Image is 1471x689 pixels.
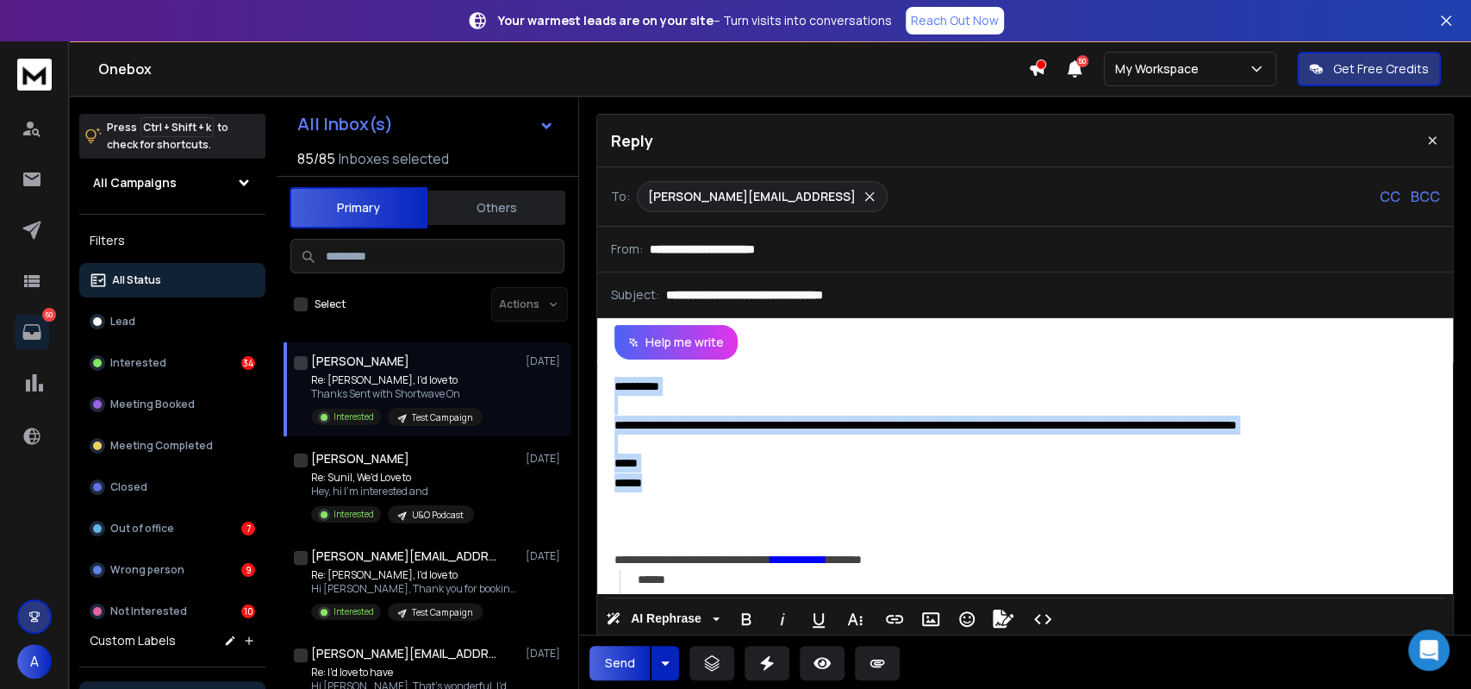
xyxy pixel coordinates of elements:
h1: [PERSON_NAME] [311,353,409,370]
strong: Your warmest leads are on your site [498,12,714,28]
p: Lead [110,315,135,329]
h1: Onebox [98,59,1028,79]
div: 9 [241,563,255,577]
p: Not Interested [110,604,187,618]
span: AI Rephrase [627,611,705,626]
p: Meeting Booked [110,398,195,411]
p: BCC [1410,186,1439,207]
button: Wrong person9 [79,553,265,587]
p: Re: [PERSON_NAME], I'd love to [311,373,483,387]
p: [PERSON_NAME][EMAIL_ADDRESS] [648,188,856,205]
button: Interested34 [79,346,265,380]
p: [DATE] [526,647,564,661]
button: Insert Image (Ctrl+P) [914,602,947,636]
div: 10 [241,604,255,618]
a: 60 [15,315,49,349]
p: Hi [PERSON_NAME], Thank you for booking, [311,582,518,596]
p: Subject: [611,286,659,304]
p: Closed [110,480,147,494]
p: Re: [PERSON_NAME], I'd love to [311,568,518,582]
p: [DATE] [526,354,564,368]
button: Insert Link (Ctrl+K) [878,602,911,636]
p: [DATE] [526,549,564,563]
button: Meeting Completed [79,429,265,463]
h1: [PERSON_NAME] [311,450,409,467]
p: Interested [333,508,374,521]
button: All Campaigns [79,166,265,200]
h3: Custom Labels [90,632,176,649]
p: Interested [333,605,374,618]
p: All Status [112,273,161,287]
p: Test Campaign [412,606,472,619]
p: From: [611,241,643,258]
h1: All Campaigns [93,174,177,191]
button: Italic (Ctrl+I) [766,602,799,636]
button: All Inbox(s) [284,107,568,141]
p: U&O Podcast [412,509,464,522]
p: Re: Sunil, We'd Love to [311,471,474,485]
button: Meeting Booked [79,387,265,422]
img: logo [17,59,52,91]
button: Not Interested10 [79,594,265,629]
h3: Filters [79,229,265,253]
span: Ctrl + Shift + k [140,117,214,137]
button: Get Free Credits [1297,52,1441,86]
p: Meeting Completed [110,439,213,453]
p: Press to check for shortcuts. [107,119,228,153]
label: Select [315,298,346,311]
p: Hey, hi I’m interested and [311,485,474,498]
button: Others [427,189,565,227]
p: 60 [42,308,56,322]
p: Thanks Sent with Shortwave On [311,387,483,401]
p: Interested [333,410,374,423]
p: – Turn visits into conversations [498,12,892,29]
p: Get Free Credits [1333,60,1429,78]
p: To: [611,188,630,205]
p: Out of office [110,522,174,536]
p: Re: I'd love to have [311,666,518,680]
button: Underline (Ctrl+U) [802,602,835,636]
p: Interested [110,356,166,370]
a: Reach Out Now [906,7,1004,34]
h3: Inboxes selected [339,148,449,169]
button: Closed [79,470,265,504]
button: All Status [79,263,265,298]
button: A [17,644,52,679]
button: Send [589,646,650,680]
h1: [PERSON_NAME][EMAIL_ADDRESS][DOMAIN_NAME] [311,645,501,662]
p: My Workspace [1115,60,1206,78]
span: 50 [1076,55,1088,67]
button: Code View [1026,602,1059,636]
button: Help me write [614,325,738,360]
p: CC [1379,186,1399,207]
button: More Text [838,602,871,636]
h1: [PERSON_NAME][EMAIL_ADDRESS][DOMAIN_NAME] [311,548,501,565]
p: Wrong person [110,563,184,577]
h1: All Inbox(s) [297,116,393,133]
button: Primary [290,187,427,229]
button: AI Rephrase [602,602,723,636]
p: [DATE] [526,452,564,466]
button: Out of office7 [79,511,265,546]
button: Signature [987,602,1019,636]
div: Open Intercom Messenger [1408,629,1449,671]
p: Reach Out Now [911,12,999,29]
button: Lead [79,304,265,339]
div: 34 [241,356,255,370]
span: 85 / 85 [297,148,335,169]
div: 7 [241,522,255,536]
button: Bold (Ctrl+B) [730,602,763,636]
p: Reply [611,128,653,153]
button: Emoticons [951,602,983,636]
p: Test Campaign [412,411,472,424]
